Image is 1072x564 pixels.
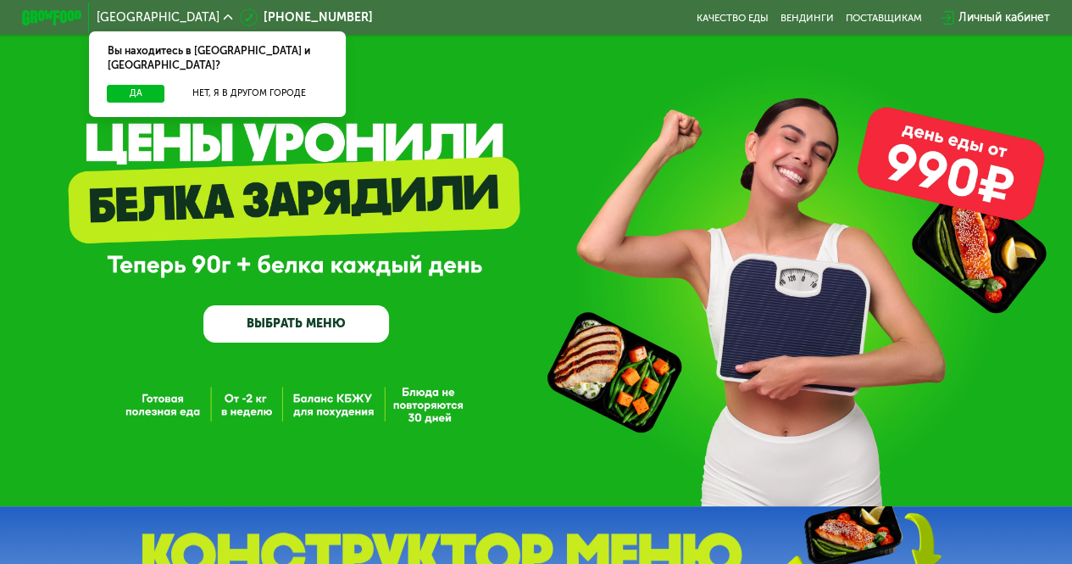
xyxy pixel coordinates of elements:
div: Вы находитесь в [GEOGRAPHIC_DATA] и [GEOGRAPHIC_DATA]? [89,31,345,85]
a: Качество еды [697,12,769,24]
div: поставщикам [846,12,922,24]
a: ВЫБРАТЬ МЕНЮ [203,305,389,343]
div: Личный кабинет [958,8,1050,26]
span: [GEOGRAPHIC_DATA] [97,12,219,24]
a: Вендинги [780,12,834,24]
button: Да [107,85,164,103]
button: Нет, я в другом городе [170,85,327,103]
a: [PHONE_NUMBER] [240,8,373,26]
